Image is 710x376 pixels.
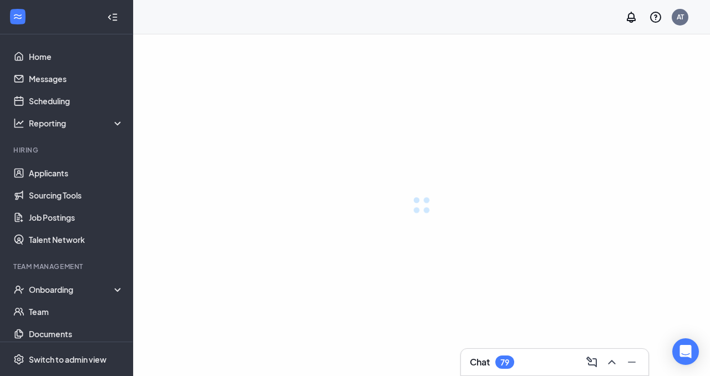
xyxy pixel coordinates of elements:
[29,90,124,112] a: Scheduling
[29,162,124,184] a: Applicants
[625,355,638,369] svg: Minimize
[107,12,118,23] svg: Collapse
[622,353,640,371] button: Minimize
[29,68,124,90] a: Messages
[29,118,124,129] div: Reporting
[649,11,662,24] svg: QuestionInfo
[500,358,509,367] div: 79
[29,228,124,251] a: Talent Network
[29,301,124,323] a: Team
[13,145,121,155] div: Hiring
[29,184,124,206] a: Sourcing Tools
[672,338,699,365] div: Open Intercom Messenger
[582,353,600,371] button: ComposeMessage
[29,45,124,68] a: Home
[29,323,124,345] a: Documents
[585,355,599,369] svg: ComposeMessage
[13,354,24,365] svg: Settings
[29,354,106,365] div: Switch to admin view
[29,284,124,295] div: Onboarding
[12,11,23,22] svg: WorkstreamLogo
[602,353,620,371] button: ChevronUp
[605,355,618,369] svg: ChevronUp
[13,262,121,271] div: Team Management
[625,11,638,24] svg: Notifications
[677,12,684,22] div: AT
[13,118,24,129] svg: Analysis
[29,206,124,228] a: Job Postings
[13,284,24,295] svg: UserCheck
[470,356,490,368] h3: Chat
